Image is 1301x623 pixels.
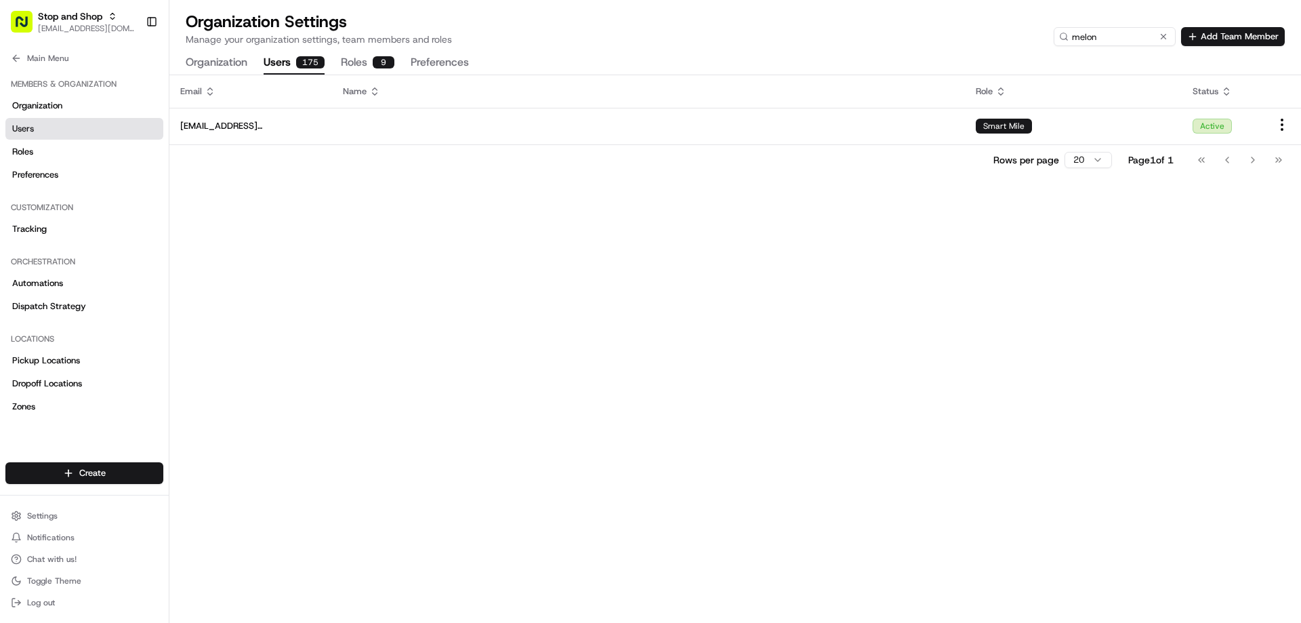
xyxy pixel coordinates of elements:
span: Log out [27,597,55,608]
div: Role [976,85,1171,98]
div: Status [1193,85,1252,98]
button: Toggle Theme [5,571,163,590]
a: Dropoff Locations [5,373,163,395]
a: Zones [5,396,163,418]
a: Preferences [5,164,163,186]
button: Notifications [5,528,163,547]
button: Log out [5,593,163,612]
button: Roles [341,52,394,75]
div: Locations [5,328,163,350]
span: Automations [12,277,63,289]
span: Preferences [12,169,58,181]
a: Users [5,118,163,140]
button: Organization [186,52,247,75]
button: Chat with us! [5,550,163,569]
div: Members & Organization [5,73,163,95]
button: Settings [5,506,163,525]
span: Pickup Locations [12,355,80,367]
button: Add Team Member [1181,27,1285,46]
span: Dispatch Strategy [12,300,86,313]
span: Settings [27,510,58,521]
a: Tracking [5,218,163,240]
h1: Organization Settings [186,11,452,33]
a: Pickup Locations [5,350,163,371]
button: Users [264,52,325,75]
span: Dropoff Locations [12,378,82,390]
span: Chat with us! [27,554,77,565]
button: [EMAIL_ADDRESS][DOMAIN_NAME] [38,23,135,34]
button: Preferences [411,52,469,75]
div: Customization [5,197,163,218]
a: Organization [5,95,163,117]
span: Toggle Theme [27,576,81,586]
button: Stop and Shop [38,9,102,23]
span: Main Menu [27,53,68,64]
span: Roles [12,146,33,158]
div: Name [343,85,954,98]
p: Manage your organization settings, team members and roles [186,33,452,46]
p: Rows per page [993,153,1059,167]
a: Roles [5,141,163,163]
span: [EMAIL_ADDRESS][DOMAIN_NAME] [180,120,321,132]
div: 175 [296,56,325,68]
span: Zones [12,401,35,413]
span: Notifications [27,532,75,543]
div: 9 [373,56,394,68]
div: Page 1 of 1 [1128,153,1174,167]
div: Smart Mile [976,119,1032,134]
button: Create [5,462,163,484]
a: Dispatch Strategy [5,296,163,317]
div: Active [1193,119,1232,134]
span: Create [79,467,106,479]
div: Orchestration [5,251,163,273]
input: Search users [1054,27,1176,46]
div: Email [180,85,321,98]
span: Tracking [12,223,47,235]
button: Main Menu [5,49,163,68]
span: Organization [12,100,62,112]
button: Stop and Shop[EMAIL_ADDRESS][DOMAIN_NAME] [5,5,140,38]
span: Users [12,123,34,135]
a: Automations [5,273,163,294]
